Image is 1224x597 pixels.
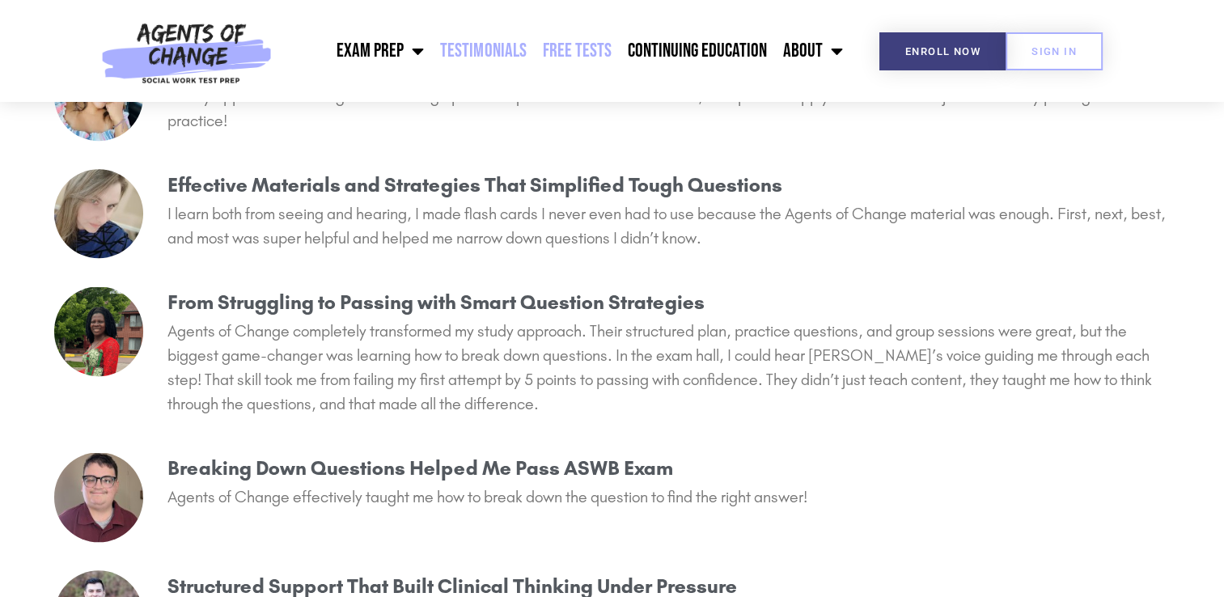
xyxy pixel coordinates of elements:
a: Enroll Now [879,32,1006,70]
p: I learn both from seeing and hearing, I made flash cards I never even had to use because the Agen... [167,201,1171,250]
a: Continuing Education [619,31,774,71]
h3: From Struggling to Passing with Smart Question Strategies [167,286,1171,319]
a: SIGN IN [1006,32,1103,70]
h3: Breaking Down Questions Helped Me Pass ASWB Exam [167,452,1171,485]
span: Enroll Now [905,46,980,57]
a: About [774,31,850,71]
span: SIGN IN [1031,46,1077,57]
p: Agents of Change effectively taught me how to break down the question to find the right answer! [167,485,1171,509]
a: Testimonials [432,31,534,71]
p: I really appreciated the Agents of Change practice questions after each lecture, it helped me app... [167,84,1171,133]
nav: Menu [280,31,851,71]
p: Agents of Change completely transformed my study approach. Their structured plan, practice questi... [167,319,1171,416]
a: Exam Prep [328,31,432,71]
h3: Effective Materials and Strategies That Simplified Tough Questions [167,169,1171,201]
a: Free Tests [534,31,619,71]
